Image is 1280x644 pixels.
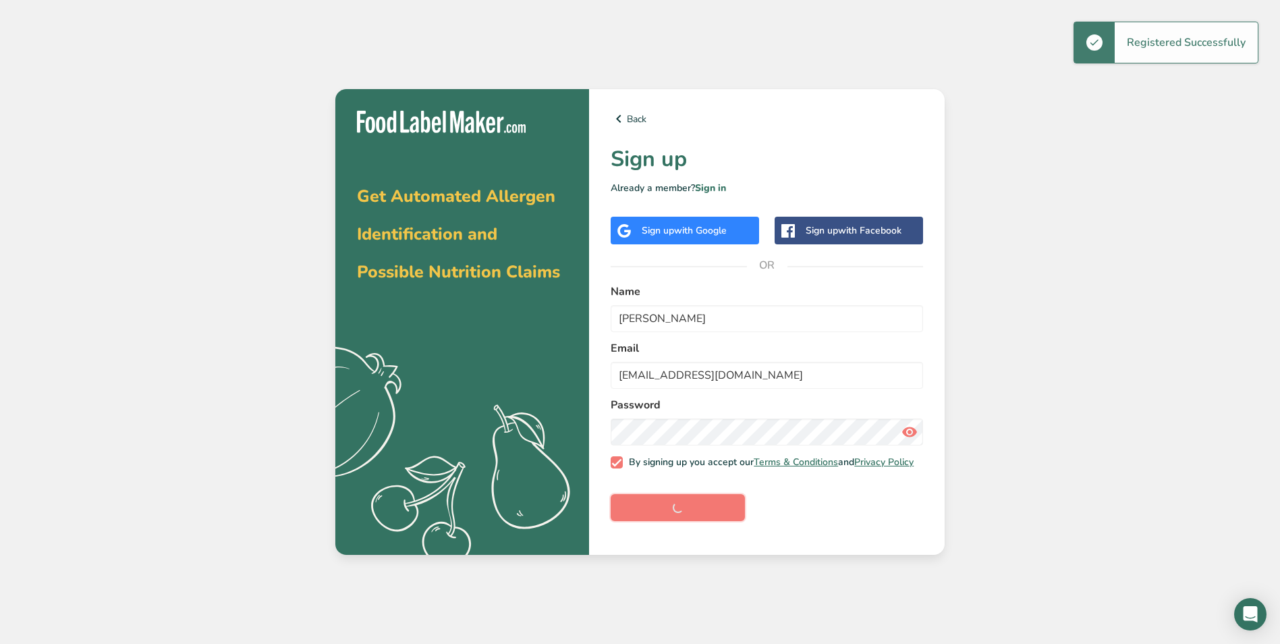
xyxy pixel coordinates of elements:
a: Sign in [695,182,726,194]
label: Name [611,284,923,300]
img: Food Label Maker [357,111,526,133]
input: John Doe [611,305,923,332]
a: Privacy Policy [854,456,914,468]
span: with Facebook [838,224,901,237]
label: Password [611,397,923,413]
p: Already a member? [611,181,923,195]
a: Back [611,111,923,127]
a: Terms & Conditions [754,456,838,468]
div: Sign up [806,223,901,238]
span: By signing up you accept our and [623,456,914,468]
div: Sign up [642,223,727,238]
div: Open Intercom Messenger [1234,598,1267,630]
span: Get Automated Allergen Identification and Possible Nutrition Claims [357,185,560,284]
input: email@example.com [611,362,923,389]
h1: Sign up [611,143,923,176]
div: Registered Successfully [1115,22,1258,63]
span: with Google [674,224,727,237]
label: Email [611,340,923,356]
span: OR [747,245,787,286]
